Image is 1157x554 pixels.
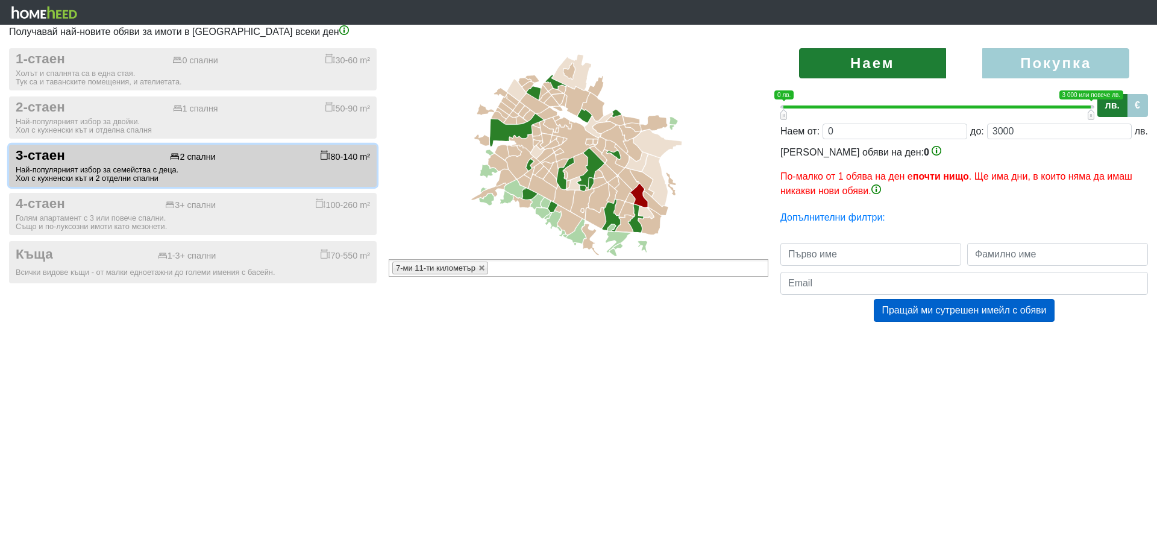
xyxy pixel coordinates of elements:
[780,272,1148,295] input: Email
[396,263,475,272] span: 7-ми 11-ти километър
[321,249,370,261] div: 70-550 m²
[780,212,885,222] a: Допълнителни филтри:
[16,69,370,86] div: Холът и спалнята са в една стая. Тук са и таванските помещения, и ателиетата.
[913,171,969,181] b: почти нищо
[170,152,215,162] div: 2 спални
[9,25,1148,39] p: Получавай най-новите обяви за имоти в [GEOGRAPHIC_DATA] всеки ден
[1127,94,1148,117] label: €
[339,25,349,35] img: info-3.png
[874,299,1054,322] button: Пращай ми сутрешен имейл с обяви
[967,243,1148,266] input: Фамилно име
[1059,90,1123,99] span: 3 000 или повече лв.
[16,166,370,183] div: Най-популярният избор за семейства с деца. Хол с кухненски кът и 2 отделни спални
[325,102,370,114] div: 50-90 m²
[172,55,218,66] div: 0 спални
[321,150,370,162] div: 80-140 m²
[16,148,65,164] span: 3-стаен
[780,243,961,266] input: Първо име
[970,124,984,139] div: до:
[9,193,377,235] button: 4-стаен 3+ спални 100-260 m² Голям апартамент с 3 или повече спални.Също и по-луксозни имоти като...
[325,54,370,66] div: 30-60 m²
[9,241,377,283] button: Къща 1-3+ спални 70-550 m² Всички видове къщи - от малки едноетажни до големи имения с басейн.
[780,145,1148,198] div: [PERSON_NAME] обяви на ден:
[16,268,370,277] div: Всички видове къщи - от малки едноетажни до големи имения с басейн.
[316,198,370,210] div: 100-260 m²
[932,146,941,156] img: info-3.png
[9,96,377,139] button: 2-стаен 1 спалня 50-90 m² Най-популярният избор за двойки.Хол с кухненски кът и отделна спалня
[1135,124,1148,139] div: лв.
[982,48,1129,78] label: Покупка
[799,48,946,78] label: Наем
[16,247,53,263] span: Къща
[16,196,65,212] span: 4-стаен
[16,214,370,231] div: Голям апартамент с 3 или повече спални. Също и по-луксозни имоти като мезонети.
[16,51,65,68] span: 1-стаен
[1097,94,1127,117] label: лв.
[780,169,1148,198] p: По-малко от 1 обява на ден е . Ще има дни, в които няма да имаш никакви нови обяви.
[9,48,377,90] button: 1-стаен 0 спални 30-60 m² Холът и спалнята са в една стая.Тук са и таванските помещения, и ателие...
[9,145,377,187] button: 3-стаен 2 спални 80-140 m² Най-популярният избор за семейства с деца.Хол с кухненски кът и 2 отде...
[780,124,820,139] div: Наем от:
[16,99,65,116] span: 2-стаен
[165,200,216,210] div: 3+ спални
[871,184,881,194] img: info-3.png
[158,251,216,261] div: 1-3+ спални
[16,118,370,134] div: Най-популярният избор за двойки. Хол с кухненски кът и отделна спалня
[173,104,218,114] div: 1 спалня
[924,147,929,157] span: 0
[774,90,794,99] span: 0 лв.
